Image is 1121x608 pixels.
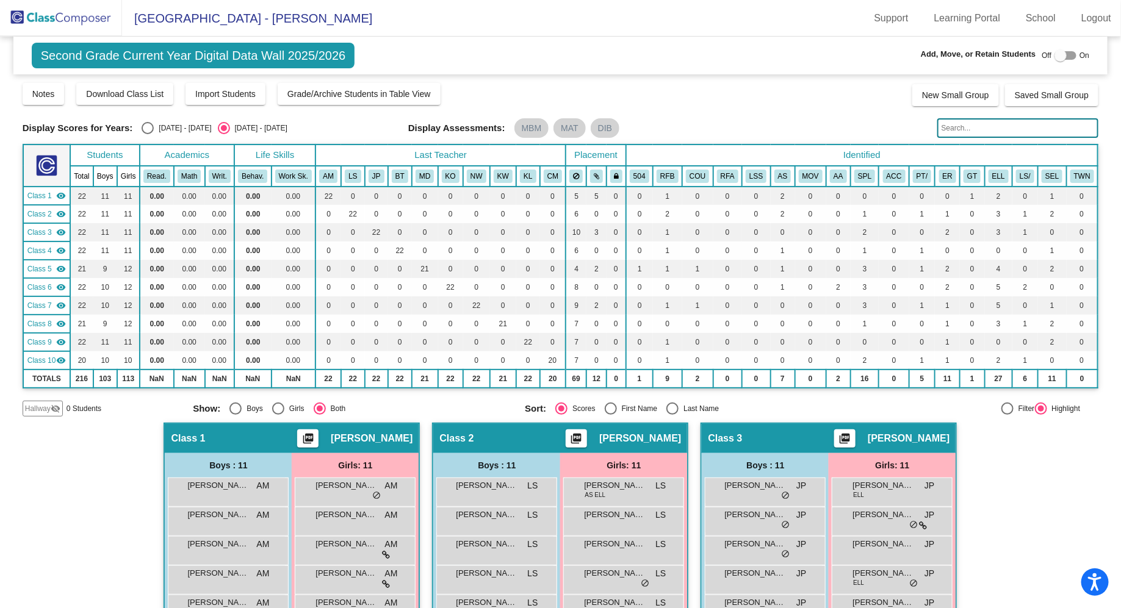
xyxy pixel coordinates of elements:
button: AM [319,170,337,183]
td: 1 [1038,187,1067,205]
mat-chip: MAT [553,118,586,138]
td: 22 [70,205,93,223]
td: 0 [540,241,566,260]
td: 0.00 [272,205,316,223]
th: Moving has been indicated [795,166,826,187]
td: 0.00 [205,260,234,278]
th: Placement [566,145,626,166]
td: 0.00 [234,223,272,241]
td: 0 [412,223,438,241]
th: Keep with students [586,166,607,187]
span: New Small Group [922,90,989,100]
td: 0 [626,223,653,241]
td: 22 [341,205,365,223]
td: 0 [771,223,795,241]
th: Identified [626,145,1098,166]
th: Jeff Paukovitch [365,166,388,187]
td: 0 [626,205,653,223]
div: [DATE] - [DATE] [230,123,287,134]
th: Counseling- individual or group [682,166,713,187]
td: 0 [682,187,713,205]
td: 0 [909,187,935,205]
td: 0 [438,260,463,278]
td: 0 [607,260,626,278]
button: SEL [1042,170,1062,183]
button: KW [494,170,513,183]
td: 0 [682,223,713,241]
td: 0 [795,260,826,278]
mat-chip: MBM [514,118,549,138]
td: 1 [653,223,682,241]
button: AA [830,170,847,183]
td: 11 [117,241,140,260]
td: 0 [713,223,742,241]
th: Life Skills Support [742,166,771,187]
button: NW [467,170,486,183]
button: Behav. [238,170,267,183]
button: CM [544,170,562,183]
button: Work Sk. [275,170,312,183]
td: 11 [93,187,117,205]
td: 0 [490,223,516,241]
span: Saved Small Group [1015,90,1089,100]
td: 0 [713,260,742,278]
button: TWN [1070,170,1094,183]
td: 22 [70,223,93,241]
td: 0 [412,205,438,223]
td: 0 [682,205,713,223]
th: Request for assistance for academics [713,166,742,187]
td: 0 [365,187,388,205]
td: 0 [1067,241,1098,260]
td: 0 [341,241,365,260]
td: 0 [795,205,826,223]
td: 3 [586,223,607,241]
td: 0 [742,223,771,241]
th: Learning Support or Emotional Support [1012,166,1038,187]
td: 0.00 [140,260,174,278]
span: Off [1042,50,1051,61]
mat-radio-group: Select an option [142,122,287,134]
td: 0.00 [272,187,316,205]
td: 0 [586,205,607,223]
td: 0 [851,187,879,205]
td: 0 [682,241,713,260]
td: 0 [626,187,653,205]
td: 1 [1012,223,1038,241]
span: [GEOGRAPHIC_DATA] - [PERSON_NAME] [122,9,372,28]
td: 0 [516,241,540,260]
mat-icon: picture_as_pdf [301,432,315,449]
td: 0 [365,241,388,260]
button: COU [686,170,709,183]
td: 0 [1067,205,1098,223]
a: School [1016,9,1065,28]
td: 0.00 [234,260,272,278]
button: Grade/Archive Students in Table View [278,83,441,105]
a: Logout [1072,9,1121,28]
button: Math [178,170,201,183]
td: 0 [438,223,463,241]
td: 22 [70,187,93,205]
td: 0 [909,223,935,241]
th: Physical Therapy/Occupational Therapy [909,166,935,187]
td: 0 [713,205,742,223]
td: 0 [516,205,540,223]
td: 0 [1067,187,1098,205]
td: 21 [70,260,93,278]
td: Brianne Temple - No Class Name [23,241,70,260]
td: Jeff Paukovitch - No Class Name [23,223,70,241]
td: 0 [742,260,771,278]
button: Writ. [209,170,231,183]
td: 0 [607,205,626,223]
td: 0 [315,260,341,278]
td: 0 [516,187,540,205]
td: 0 [795,241,826,260]
td: 0 [540,205,566,223]
td: 0 [742,187,771,205]
span: Second Grade Current Year Digital Data Wall 2025/2026 [32,43,355,68]
td: 0 [1067,223,1098,241]
th: Last Teacher [315,145,566,166]
td: 0 [388,223,412,241]
td: 0.00 [205,187,234,205]
span: Add, Move, or Retain Students [921,48,1036,60]
td: 0 [713,187,742,205]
